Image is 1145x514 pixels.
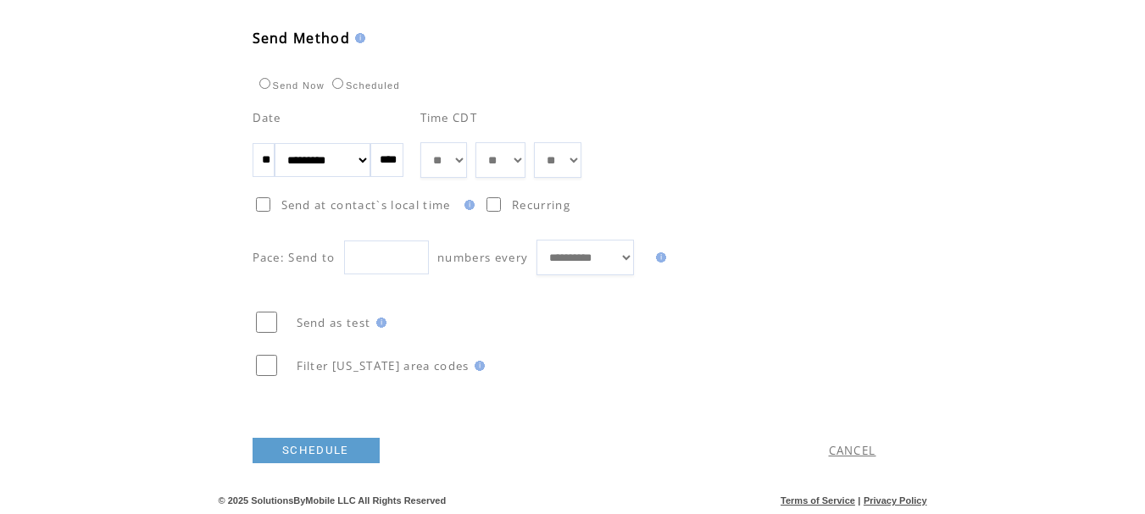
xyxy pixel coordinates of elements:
[512,197,570,213] span: Recurring
[259,78,270,89] input: Send Now
[219,495,447,506] span: © 2025 SolutionsByMobile LLC All Rights Reserved
[297,358,470,373] span: Filter [US_STATE] area codes
[420,110,478,125] span: Time CDT
[253,110,281,125] span: Date
[371,318,386,328] img: help.gif
[459,200,475,210] img: help.gif
[253,250,336,265] span: Pace: Send to
[328,80,400,91] label: Scheduled
[864,495,927,506] a: Privacy Policy
[858,495,860,506] span: |
[281,197,451,213] span: Send at contact`s local time
[297,315,371,330] span: Send as test
[470,361,485,371] img: help.gif
[253,438,380,463] a: SCHEDULE
[651,252,666,263] img: help.gif
[437,250,528,265] span: numbers every
[350,33,365,43] img: help.gif
[255,80,325,91] label: Send Now
[781,495,855,506] a: Terms of Service
[332,78,343,89] input: Scheduled
[829,443,876,458] a: CANCEL
[253,29,351,47] span: Send Method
